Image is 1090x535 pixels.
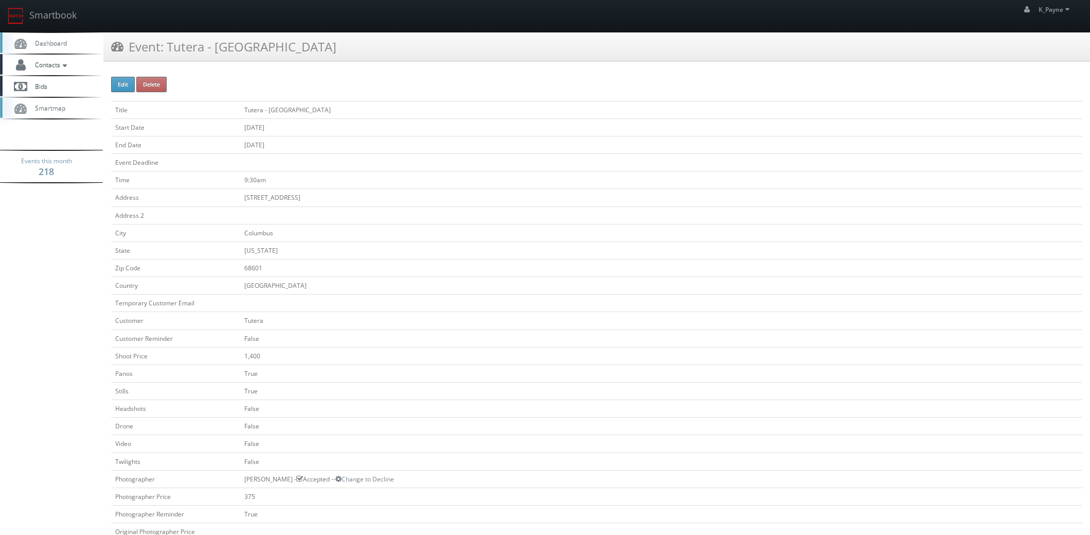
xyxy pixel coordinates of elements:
[240,488,1082,505] td: 375
[111,418,240,435] td: Drone
[240,101,1082,118] td: Tutera - [GEOGRAPHIC_DATA]
[240,347,1082,365] td: 1,400
[111,470,240,488] td: Photographer
[111,241,240,259] td: State
[111,224,240,241] td: City
[21,156,72,166] span: Events this month
[136,77,167,92] button: Delete
[240,118,1082,136] td: [DATE]
[111,259,240,277] td: Zip Code
[240,470,1082,488] td: [PERSON_NAME] - Accepted --
[240,365,1082,382] td: True
[111,382,240,400] td: Stills
[111,312,240,330] td: Customer
[111,277,240,295] td: Country
[111,347,240,365] td: Shoot Price
[111,171,240,189] td: Time
[111,453,240,470] td: Twilights
[8,8,24,24] img: smartbook-logo.png
[111,400,240,418] td: Headshots
[240,136,1082,153] td: [DATE]
[111,488,240,505] td: Photographer Price
[111,365,240,382] td: Panos
[240,330,1082,347] td: False
[335,475,394,484] a: Change to Decline
[240,453,1082,470] td: False
[111,77,135,92] button: Edit
[240,241,1082,259] td: [US_STATE]
[111,118,240,136] td: Start Date
[111,505,240,523] td: Photographer Reminder
[240,435,1082,453] td: False
[111,435,240,453] td: Video
[111,206,240,224] td: Address 2
[111,189,240,206] td: Address
[240,400,1082,418] td: False
[111,330,240,347] td: Customer Reminder
[111,136,240,153] td: End Date
[39,165,54,178] strong: 218
[240,505,1082,523] td: True
[30,82,47,91] span: Bids
[30,60,69,69] span: Contacts
[111,154,240,171] td: Event Deadline
[30,39,67,47] span: Dashboard
[240,418,1082,435] td: False
[111,101,240,118] td: Title
[240,382,1082,400] td: True
[240,189,1082,206] td: [STREET_ADDRESS]
[240,259,1082,277] td: 68601
[111,38,336,56] h3: Event: Tutera - [GEOGRAPHIC_DATA]
[30,103,65,112] span: Smartmap
[1039,5,1073,14] span: K_Payne
[240,224,1082,241] td: Columbus
[240,171,1082,189] td: 9:30am
[240,312,1082,330] td: Tutera
[111,295,240,312] td: Temporary Customer Email
[240,277,1082,295] td: [GEOGRAPHIC_DATA]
